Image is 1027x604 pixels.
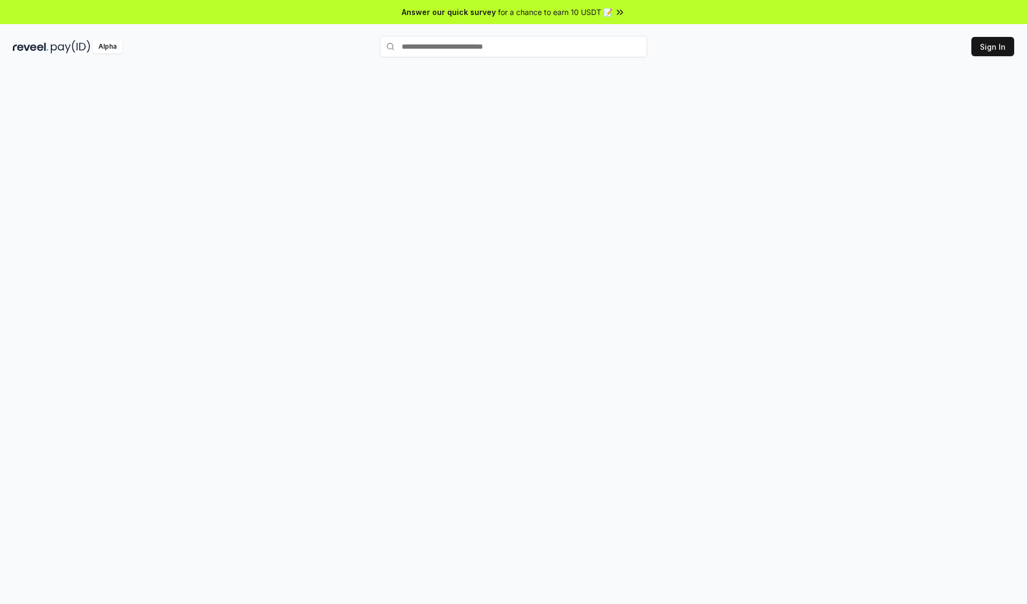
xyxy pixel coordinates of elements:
span: for a chance to earn 10 USDT 📝 [498,6,612,18]
img: reveel_dark [13,40,49,53]
div: Alpha [93,40,122,53]
img: pay_id [51,40,90,53]
button: Sign In [971,37,1014,56]
span: Answer our quick survey [402,6,496,18]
